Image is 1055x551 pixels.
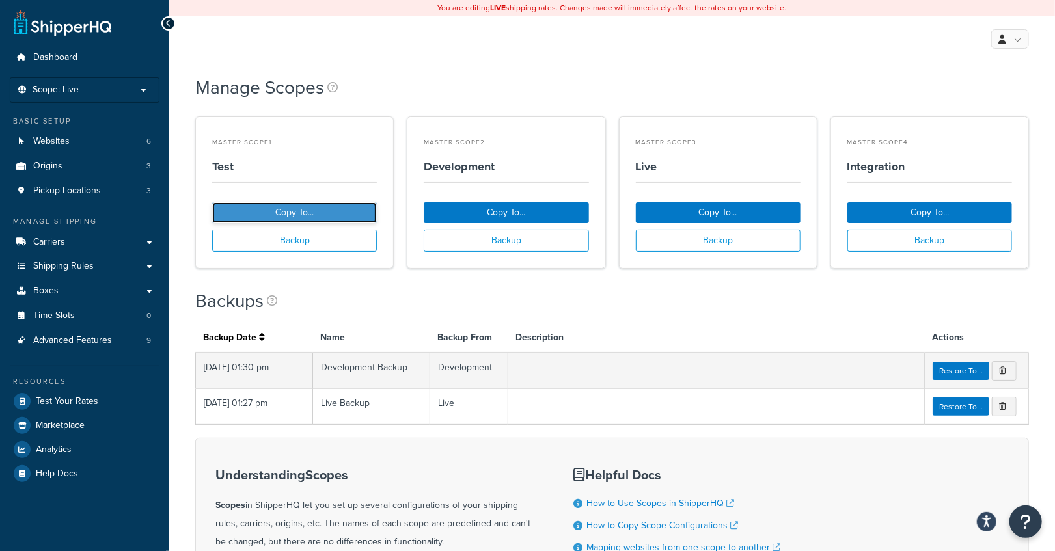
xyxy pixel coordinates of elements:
[847,158,1012,176] h4: Integration
[933,397,989,416] a: Restore To...
[10,390,159,413] a: Test Your Rates
[636,158,801,176] h4: Live
[10,414,159,437] a: Marketplace
[430,323,508,353] th: Backup From
[215,468,541,482] h3: Understanding Scopes
[10,438,159,461] a: Analytics
[508,323,925,353] th: Description
[33,185,101,196] span: Pickup Locations
[10,154,159,178] a: Origins3
[10,129,159,154] li: Websites
[933,362,989,380] a: Restore To...
[33,286,59,297] span: Boxes
[33,161,62,172] span: Origins
[195,288,267,314] h1: Backups
[10,216,159,227] div: Manage Shipping
[36,396,98,407] span: Test Your Rates
[10,129,159,154] a: Websites6
[424,133,588,152] small: Master Scope 2
[36,420,85,431] span: Marketplace
[33,85,79,96] span: Scope: Live
[212,133,377,152] small: Master Scope 1
[10,154,159,178] li: Origins
[195,75,327,100] h1: Manage Scopes
[33,335,112,346] span: Advanced Features
[10,279,159,303] a: Boxes
[10,254,159,278] a: Shipping Rules
[146,335,151,346] span: 9
[212,202,377,223] button: Copy To...
[586,496,734,510] a: How to Use Scopes in ShipperHQ
[33,136,70,147] span: Websites
[10,304,159,328] li: Time Slots
[33,310,75,321] span: Time Slots
[847,202,1012,223] button: Copy To...
[10,46,159,70] a: Dashboard
[36,468,78,479] span: Help Docs
[636,202,801,223] button: Copy To...
[196,389,313,425] td: [DATE] 01:27 pm
[10,462,159,485] a: Help Docs
[196,353,313,389] td: [DATE] 01:30 pm
[430,389,508,425] td: Live
[313,389,430,425] td: Live Backup
[36,444,72,455] span: Analytics
[1009,505,1042,538] button: Open Resource Center
[10,376,159,387] div: Resources
[925,323,1029,353] th: Actions
[636,133,801,152] small: Master Scope 3
[146,136,151,147] span: 6
[573,468,780,482] h3: Helpful Docs
[636,230,801,252] button: Backup
[10,179,159,203] li: Pickup Locations
[424,230,588,252] button: Backup
[146,185,151,196] span: 3
[10,304,159,328] a: Time Slots0
[430,353,508,389] td: Development
[212,230,377,252] button: Backup
[10,329,159,353] a: Advanced Features9
[204,330,269,344] a: Backup Date
[424,158,588,176] h4: Development
[146,310,151,321] span: 0
[33,237,65,248] span: Carriers
[212,158,377,176] h4: Test
[10,329,159,353] li: Advanced Features
[33,52,77,63] span: Dashboard
[10,116,159,127] div: Basic Setup
[10,230,159,254] a: Carriers
[10,179,159,203] a: Pickup Locations3
[146,161,151,172] span: 3
[847,230,1012,252] button: Backup
[424,202,588,223] button: Copy To...
[215,496,541,551] p: in ShipperHQ let you set up several configurations of your shipping rules, carriers, origins, etc...
[586,518,738,532] a: How to Copy Scope Configurations
[847,133,1012,152] small: Master Scope 4
[33,261,94,272] span: Shipping Rules
[215,498,245,512] b: Scopes
[491,2,506,14] b: LIVE
[313,323,430,353] th: Name
[313,353,430,389] td: Development Backup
